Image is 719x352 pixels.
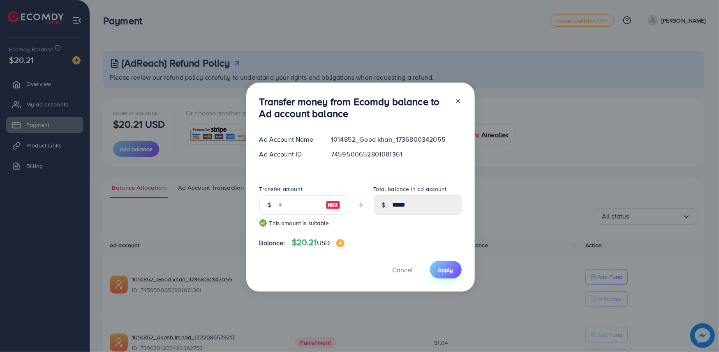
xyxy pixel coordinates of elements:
[317,238,330,247] span: USD
[326,200,340,210] img: image
[259,238,285,248] span: Balance:
[430,261,462,278] button: Apply
[259,185,303,193] label: Transfer amount
[292,237,344,248] h4: $20.21
[374,185,447,193] label: Total balance in ad account
[438,266,453,274] span: Apply
[253,135,325,144] div: Ad Account Name
[253,150,325,159] div: Ad Account ID
[393,265,413,274] span: Cancel
[259,96,449,120] h3: Transfer money from Ecomdy balance to Ad account balance
[382,261,423,278] button: Cancel
[259,219,347,227] small: This amount is suitable
[259,219,267,227] img: guide
[336,239,344,247] img: image
[324,135,468,144] div: 1014852_Good khan_1736800342055
[324,150,468,159] div: 7459500652801081361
